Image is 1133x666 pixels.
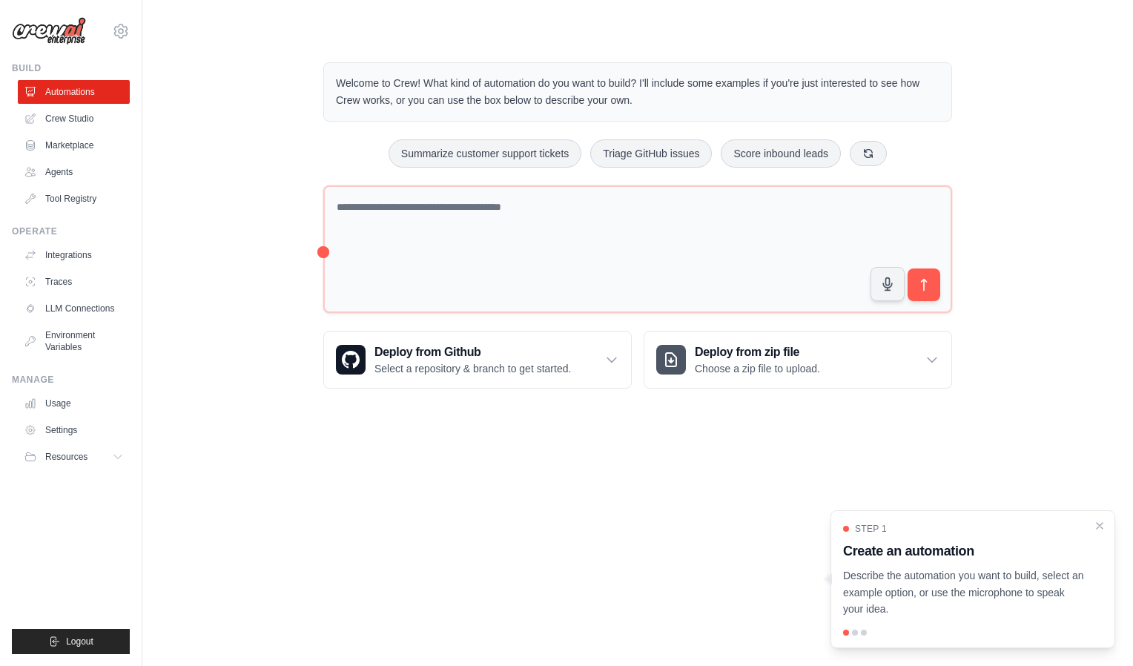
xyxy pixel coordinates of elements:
span: Step 1 [855,523,887,535]
a: Integrations [18,243,130,267]
div: Operate [12,225,130,237]
img: Logo [12,17,86,45]
a: Crew Studio [18,107,130,131]
a: Tool Registry [18,187,130,211]
div: Build [12,62,130,74]
a: Automations [18,80,130,104]
span: Logout [66,636,93,647]
button: Score inbound leads [721,139,841,168]
button: Summarize customer support tickets [389,139,581,168]
p: Describe the automation you want to build, select an example option, or use the microphone to spe... [843,567,1085,618]
h3: Create an automation [843,541,1085,561]
p: Select a repository & branch to get started. [374,361,571,376]
h3: Deploy from zip file [695,343,820,361]
button: Logout [12,629,130,654]
a: Traces [18,270,130,294]
span: Resources [45,451,87,463]
a: Agents [18,160,130,184]
p: Choose a zip file to upload. [695,361,820,376]
div: Manage [12,374,130,386]
h3: Deploy from Github [374,343,571,361]
button: Triage GitHub issues [590,139,712,168]
a: Settings [18,418,130,442]
a: Usage [18,392,130,415]
button: Close walkthrough [1094,520,1106,532]
a: Marketplace [18,133,130,157]
a: LLM Connections [18,297,130,320]
p: Welcome to Crew! What kind of automation do you want to build? I'll include some examples if you'... [336,75,939,109]
button: Resources [18,445,130,469]
a: Environment Variables [18,323,130,359]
